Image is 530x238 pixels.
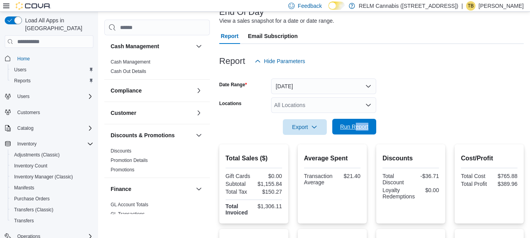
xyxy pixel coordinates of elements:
span: Customers [17,109,40,116]
button: Home [2,53,97,64]
button: Discounts & Promotions [111,131,193,139]
label: Locations [219,100,242,107]
a: Transfers (Classic) [11,205,56,214]
a: GL Account Totals [111,202,148,207]
span: Reports [11,76,93,85]
span: Home [17,56,30,62]
a: Purchase Orders [11,194,53,203]
div: $150.27 [255,189,282,195]
button: Catalog [2,123,97,134]
a: Home [14,54,33,64]
span: Email Subscription [248,28,298,44]
span: Reports [14,78,31,84]
div: Cash Management [104,57,210,79]
img: Cova [16,2,51,10]
div: $765.88 [491,173,517,179]
span: Inventory Manager (Classic) [11,172,93,182]
span: TB [468,1,474,11]
span: Transfers (Classic) [11,205,93,214]
span: Adjustments (Classic) [14,152,60,158]
div: Total Cost [461,173,488,179]
span: Catalog [14,124,93,133]
a: Customers [14,108,43,117]
span: Load All Apps in [GEOGRAPHIC_DATA] [22,16,93,32]
h3: Customer [111,109,136,117]
h2: Discounts [382,154,439,163]
button: Inventory Manager (Classic) [8,171,97,182]
h3: End Of Day [219,7,264,17]
div: $389.96 [491,181,517,187]
span: Transfers [14,218,34,224]
button: Inventory [14,139,40,149]
span: Inventory Manager (Classic) [14,174,73,180]
a: Promotion Details [111,158,148,163]
span: Cash Out Details [111,68,146,74]
div: Finance [104,200,210,222]
span: Discounts [111,148,131,154]
button: Inventory Count [8,160,97,171]
div: Transaction Average [304,173,333,185]
a: Adjustments (Classic) [11,150,63,160]
span: Inventory Count [11,161,93,171]
strong: Total Invoiced [226,203,248,216]
button: Transfers [8,215,97,226]
p: [PERSON_NAME] [479,1,524,11]
div: Total Discount [382,173,409,185]
a: Transfers [11,216,37,225]
label: Date Range [219,82,247,88]
span: Users [11,65,93,74]
h3: Cash Management [111,42,159,50]
span: Promotion Details [111,157,148,164]
p: RELM Cannabis ([STREET_ADDRESS]) [359,1,459,11]
div: $1,155.84 [255,181,282,187]
button: Users [8,64,97,75]
h3: Discounts & Promotions [111,131,175,139]
span: Transfers (Classic) [14,207,53,213]
a: Inventory Count [11,161,51,171]
span: Report [221,28,239,44]
span: Promotions [111,167,135,173]
span: Run Report [340,123,368,131]
a: Cash Out Details [111,69,146,74]
div: Gift Cards [226,173,252,179]
button: Finance [111,185,193,193]
button: Transfers (Classic) [8,204,97,215]
button: Discounts & Promotions [194,131,204,140]
span: Purchase Orders [14,196,50,202]
button: Users [14,92,33,101]
div: Tyler Beckett [466,1,475,11]
a: Users [11,65,29,74]
span: Export [288,119,322,135]
span: Users [17,93,29,100]
button: Cash Management [194,42,204,51]
button: Compliance [194,86,204,95]
input: Dark Mode [328,2,345,10]
button: Customer [194,108,204,118]
button: Export [283,119,327,135]
span: Adjustments (Classic) [11,150,93,160]
span: Purchase Orders [11,194,93,203]
span: Customers [14,107,93,117]
h3: Finance [111,185,131,193]
h2: Cost/Profit [461,154,517,163]
span: Inventory [14,139,93,149]
span: Manifests [11,183,93,193]
button: Cash Management [111,42,193,50]
span: Manifests [14,185,34,191]
button: Hide Parameters [251,53,308,69]
button: Open list of options [365,102,372,108]
div: -$36.71 [412,173,439,179]
span: Hide Parameters [264,57,305,65]
button: Customer [111,109,193,117]
button: Manifests [8,182,97,193]
h2: Total Sales ($) [226,154,282,163]
p: | [461,1,463,11]
button: Compliance [111,87,193,94]
span: Catalog [17,125,33,131]
div: View a sales snapshot for a date or date range. [219,17,334,25]
a: Manifests [11,183,37,193]
div: $1,306.11 [255,203,282,209]
button: Purchase Orders [8,193,97,204]
a: GL Transactions [111,211,145,217]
